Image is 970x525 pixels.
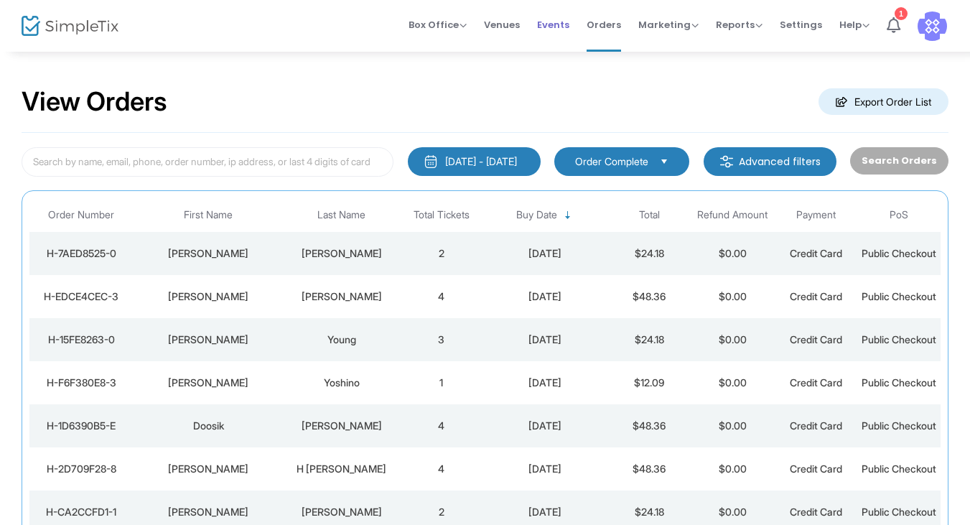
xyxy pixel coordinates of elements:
[839,18,869,32] span: Help
[691,275,774,318] td: $0.00
[137,246,280,261] div: Chloe
[48,209,114,221] span: Order Number
[862,376,936,389] span: Public Checkout
[184,209,233,221] span: First Name
[716,18,763,32] span: Reports
[400,404,483,447] td: 4
[537,6,569,43] span: Events
[137,505,280,519] div: Debbie
[607,198,691,232] th: Total
[286,289,396,304] div: Hayes
[691,447,774,491] td: $0.00
[790,506,842,518] span: Credit Card
[487,462,605,476] div: 10/11/2025
[484,6,520,43] span: Venues
[137,462,280,476] div: Zachary
[33,246,130,261] div: H-7AED8525-0
[819,88,948,115] m-button: Export Order List
[890,209,908,221] span: PoS
[607,318,691,361] td: $24.18
[862,333,936,345] span: Public Checkout
[790,376,842,389] span: Credit Card
[862,247,936,259] span: Public Checkout
[424,154,438,169] img: monthly
[862,290,936,302] span: Public Checkout
[862,463,936,475] span: Public Checkout
[286,246,396,261] div: Garcia
[654,154,674,169] button: Select
[33,462,130,476] div: H-2D709F28-8
[607,232,691,275] td: $24.18
[400,361,483,404] td: 1
[400,275,483,318] td: 4
[445,154,517,169] div: [DATE] - [DATE]
[562,210,574,221] span: Sortable
[862,419,936,432] span: Public Checkout
[575,154,648,169] span: Order Complete
[719,154,734,169] img: filter
[638,18,699,32] span: Marketing
[487,333,605,347] div: 10/11/2025
[33,419,130,433] div: H-1D6390B5-E
[400,232,483,275] td: 2
[516,209,557,221] span: Buy Date
[607,361,691,404] td: $12.09
[691,361,774,404] td: $0.00
[33,289,130,304] div: H-EDCE4CEC-3
[862,506,936,518] span: Public Checkout
[22,147,393,177] input: Search by name, email, phone, order number, ip address, or last 4 digits of card
[286,376,396,390] div: Yoshino
[780,6,822,43] span: Settings
[487,289,605,304] div: 10/12/2025
[286,333,396,347] div: Young
[33,376,130,390] div: H-F6F380E8-3
[22,86,167,118] h2: View Orders
[790,463,842,475] span: Credit Card
[691,232,774,275] td: $0.00
[400,318,483,361] td: 3
[790,333,842,345] span: Credit Card
[137,289,280,304] div: Donna
[691,318,774,361] td: $0.00
[704,147,836,176] m-button: Advanced filters
[137,333,280,347] div: Daniel
[790,290,842,302] span: Credit Card
[33,505,130,519] div: H-CA2CCFD1-1
[487,419,605,433] div: 10/11/2025
[286,505,396,519] div: Reed
[796,209,836,221] span: Payment
[487,376,605,390] div: 10/11/2025
[895,7,908,20] div: 1
[317,209,365,221] span: Last Name
[790,419,842,432] span: Credit Card
[487,246,605,261] div: 10/13/2025
[137,376,280,390] div: Jolie
[400,447,483,491] td: 4
[691,404,774,447] td: $0.00
[286,462,396,476] div: H Guss
[607,275,691,318] td: $48.36
[607,404,691,447] td: $48.36
[607,447,691,491] td: $48.36
[587,6,621,43] span: Orders
[691,198,774,232] th: Refund Amount
[487,505,605,519] div: 10/11/2025
[137,419,280,433] div: Doosik
[400,198,483,232] th: Total Tickets
[286,419,396,433] div: Kim
[790,247,842,259] span: Credit Card
[409,18,467,32] span: Box Office
[408,147,541,176] button: [DATE] - [DATE]
[33,333,130,347] div: H-15FE8263-0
